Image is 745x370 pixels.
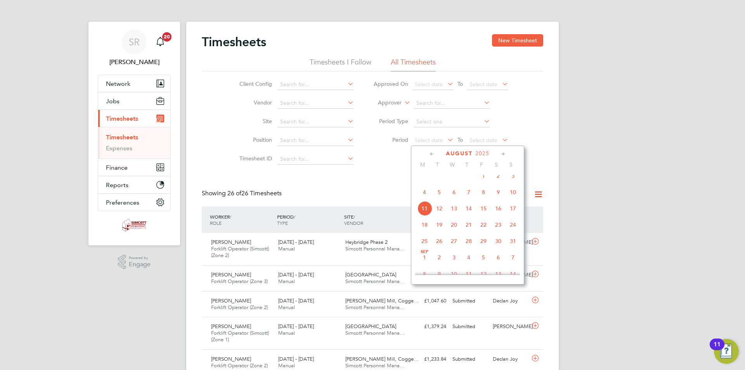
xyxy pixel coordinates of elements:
span: [PERSON_NAME] Mill, Cogge… [345,356,419,362]
span: 18 [417,217,432,232]
li: Timesheets I Follow [310,57,371,71]
span: / [294,214,295,220]
span: 19 [432,217,447,232]
span: [PERSON_NAME] [211,271,251,278]
a: Go to home page [98,219,171,231]
span: 17 [506,201,520,216]
span: 6 [491,250,506,265]
span: 11 [461,267,476,281]
span: 20 [162,32,172,42]
span: [DATE] - [DATE] [278,297,314,304]
span: Preferences [106,199,139,206]
span: [DATE] - [DATE] [278,323,314,330]
span: Heybridge Phase 2 [345,239,388,245]
span: 21 [461,217,476,232]
span: Manual [278,304,295,311]
span: 8 [417,267,432,281]
span: / [353,214,355,220]
input: Search for... [277,135,354,146]
span: 23 [491,217,506,232]
span: [PERSON_NAME] [211,356,251,362]
span: Manual [278,330,295,336]
label: Period Type [373,118,408,125]
span: 29 [476,234,491,248]
div: £202.50 [409,236,449,249]
button: Reports [98,176,170,193]
span: To [455,135,465,145]
span: Simcott Personnel Mana… [345,330,405,336]
span: Select date [415,81,443,88]
span: 13 [491,267,506,281]
span: Scott Ridgers [98,57,171,67]
span: Simcott Personnel Mana… [345,362,405,369]
span: Manual [278,278,295,285]
span: 27 [447,234,461,248]
span: 4 [461,250,476,265]
div: Submitted [449,295,490,307]
span: 11 [417,201,432,216]
a: Powered byEngage [118,255,151,269]
span: M [415,161,430,168]
span: SR [129,37,140,47]
span: 8 [476,185,491,200]
a: Timesheets [106,134,138,141]
button: Finance [98,159,170,176]
div: Submitted [449,320,490,333]
span: Manual [278,362,295,369]
span: 12 [432,201,447,216]
div: £1,379.24 [409,320,449,333]
span: 26 Timesheets [227,189,282,197]
span: 14 [506,267,520,281]
span: 5 [432,185,447,200]
li: All Timesheets [391,57,436,71]
span: Forklift Operator (Zone 2) [211,304,268,311]
label: Site [237,118,272,125]
label: Approver [367,99,402,107]
span: August [446,150,473,157]
span: 9 [491,185,506,200]
span: Manual [278,245,295,252]
span: 6 [447,185,461,200]
input: Search for... [277,116,354,127]
span: Forklift Operator (Simcott) (Zone 2) [211,245,269,259]
span: Powered by [129,255,151,261]
span: 26 of [227,189,241,197]
span: 10 [506,185,520,200]
label: Position [237,136,272,143]
button: New Timesheet [492,34,543,47]
label: Period [373,136,408,143]
span: To [455,79,465,89]
span: 12 [476,267,491,281]
span: 28 [461,234,476,248]
button: Network [98,75,170,92]
span: [PERSON_NAME] [211,297,251,304]
label: Vendor [237,99,272,106]
input: Search for... [277,98,354,109]
span: 7 [461,185,476,200]
img: simcott-logo-retina.png [122,219,147,231]
span: T [430,161,445,168]
span: [PERSON_NAME] Mill, Cogge… [345,297,419,304]
span: Forklift Operator (Simcott) (Zone 1) [211,330,269,343]
div: 11 [714,344,721,354]
span: Simcott Personnel Mana… [345,278,405,285]
span: [GEOGRAPHIC_DATA] [345,323,396,330]
div: [PERSON_NAME] [490,320,530,333]
span: ROLE [210,220,222,226]
span: Network [106,80,130,87]
span: Select date [470,137,497,144]
span: 4 [417,185,432,200]
nav: Main navigation [88,22,180,245]
h2: Timesheets [202,34,266,50]
span: Simcott Personnel Mana… [345,304,405,311]
div: Declan Joy [490,353,530,366]
span: TYPE [277,220,288,226]
div: WORKER [208,210,275,230]
input: Search for... [277,154,354,165]
div: Showing [202,189,283,198]
label: Timesheet ID [237,155,272,162]
div: £1,233.84 [409,353,449,366]
div: £1,047.60 [409,295,449,307]
span: S [489,161,504,168]
span: 14 [461,201,476,216]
